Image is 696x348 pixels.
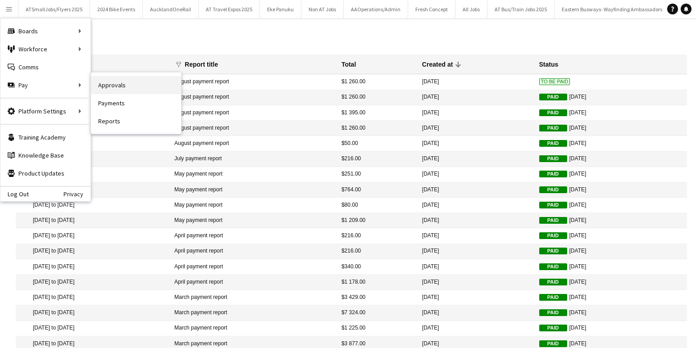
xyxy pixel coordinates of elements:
[18,0,90,18] button: ATSmallJobs/Flyers 2025
[539,279,567,285] span: Paid
[170,105,337,121] mat-cell: August payment report
[539,125,567,131] span: Paid
[418,182,535,198] mat-cell: [DATE]
[16,305,170,321] mat-cell: [DATE] to [DATE]
[418,136,535,151] mat-cell: [DATE]
[337,244,418,259] mat-cell: $216.00
[301,0,344,18] button: Non AT Jobs
[16,290,170,305] mat-cell: [DATE] to [DATE]
[16,275,170,290] mat-cell: [DATE] to [DATE]
[170,74,337,90] mat-cell: August payment report
[170,259,337,275] mat-cell: April payment report
[337,275,418,290] mat-cell: $1 178.00
[143,0,199,18] button: AucklandOneRail
[16,321,170,336] mat-cell: [DATE] to [DATE]
[337,321,418,336] mat-cell: $1 225.00
[0,58,91,76] a: Comms
[16,213,170,228] mat-cell: [DATE] to [DATE]
[337,182,418,198] mat-cell: $764.00
[555,0,682,18] button: Eastern Busways- Wayfinding Ambassadors 2024
[535,305,687,321] mat-cell: [DATE]
[539,78,570,85] span: To Be Paid
[199,0,260,18] button: AT Travel Expos 2025
[535,244,687,259] mat-cell: [DATE]
[535,121,687,136] mat-cell: [DATE]
[16,198,170,213] mat-cell: [DATE] to [DATE]
[0,164,91,182] a: Product Updates
[539,155,567,162] span: Paid
[539,109,567,116] span: Paid
[337,290,418,305] mat-cell: $3 429.00
[0,146,91,164] a: Knowledge Base
[535,228,687,244] mat-cell: [DATE]
[170,198,337,213] mat-cell: May payment report
[418,290,535,305] mat-cell: [DATE]
[185,60,226,68] div: Report title
[16,34,687,47] h1: Reports
[535,198,687,213] mat-cell: [DATE]
[418,244,535,259] mat-cell: [DATE]
[539,171,567,177] span: Paid
[170,121,337,136] mat-cell: August payment report
[0,40,91,58] div: Workforce
[16,151,170,167] mat-cell: [DATE] to [DATE]
[539,340,567,347] span: Paid
[418,74,535,90] mat-cell: [DATE]
[16,182,170,198] mat-cell: [DATE] to [DATE]
[418,167,535,182] mat-cell: [DATE]
[91,76,181,94] a: Approvals
[539,309,567,316] span: Paid
[535,167,687,182] mat-cell: [DATE]
[418,151,535,167] mat-cell: [DATE]
[535,136,687,151] mat-cell: [DATE]
[344,0,408,18] button: AAOperations/Admin
[185,60,218,68] div: Report title
[337,105,418,121] mat-cell: $1 395.00
[64,190,91,198] a: Privacy
[170,167,337,182] mat-cell: May payment report
[337,74,418,90] mat-cell: $1 260.00
[535,290,687,305] mat-cell: [DATE]
[170,90,337,105] mat-cell: August payment report
[535,275,687,290] mat-cell: [DATE]
[337,213,418,228] mat-cell: $1 209.00
[337,305,418,321] mat-cell: $7 324.00
[0,76,91,94] div: Pay
[170,182,337,198] mat-cell: May payment report
[539,232,567,239] span: Paid
[487,0,555,18] button: AT Bus/Train Jobs 2025
[535,182,687,198] mat-cell: [DATE]
[418,321,535,336] mat-cell: [DATE]
[170,275,337,290] mat-cell: April payment report
[539,186,567,193] span: Paid
[337,121,418,136] mat-cell: $1 260.00
[539,294,567,301] span: Paid
[418,305,535,321] mat-cell: [DATE]
[539,217,567,224] span: Paid
[535,259,687,275] mat-cell: [DATE]
[539,60,559,68] div: Status
[539,94,567,100] span: Paid
[535,105,687,121] mat-cell: [DATE]
[170,305,337,321] mat-cell: March payment report
[91,112,181,130] a: Reports
[16,136,170,151] mat-cell: [DATE] to [DATE]
[418,275,535,290] mat-cell: [DATE]
[337,136,418,151] mat-cell: $50.00
[535,151,687,167] mat-cell: [DATE]
[90,0,143,18] button: 2024 Bike Events
[418,105,535,121] mat-cell: [DATE]
[16,244,170,259] mat-cell: [DATE] to [DATE]
[16,167,170,182] mat-cell: [DATE] to [DATE]
[535,213,687,228] mat-cell: [DATE]
[0,102,91,120] div: Platform Settings
[539,202,567,208] span: Paid
[170,213,337,228] mat-cell: May payment report
[337,228,418,244] mat-cell: $216.00
[341,60,356,68] div: Total
[170,244,337,259] mat-cell: April payment report
[418,259,535,275] mat-cell: [DATE]
[337,198,418,213] mat-cell: $80.00
[408,0,455,18] button: Fresh Concept
[337,151,418,167] mat-cell: $216.00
